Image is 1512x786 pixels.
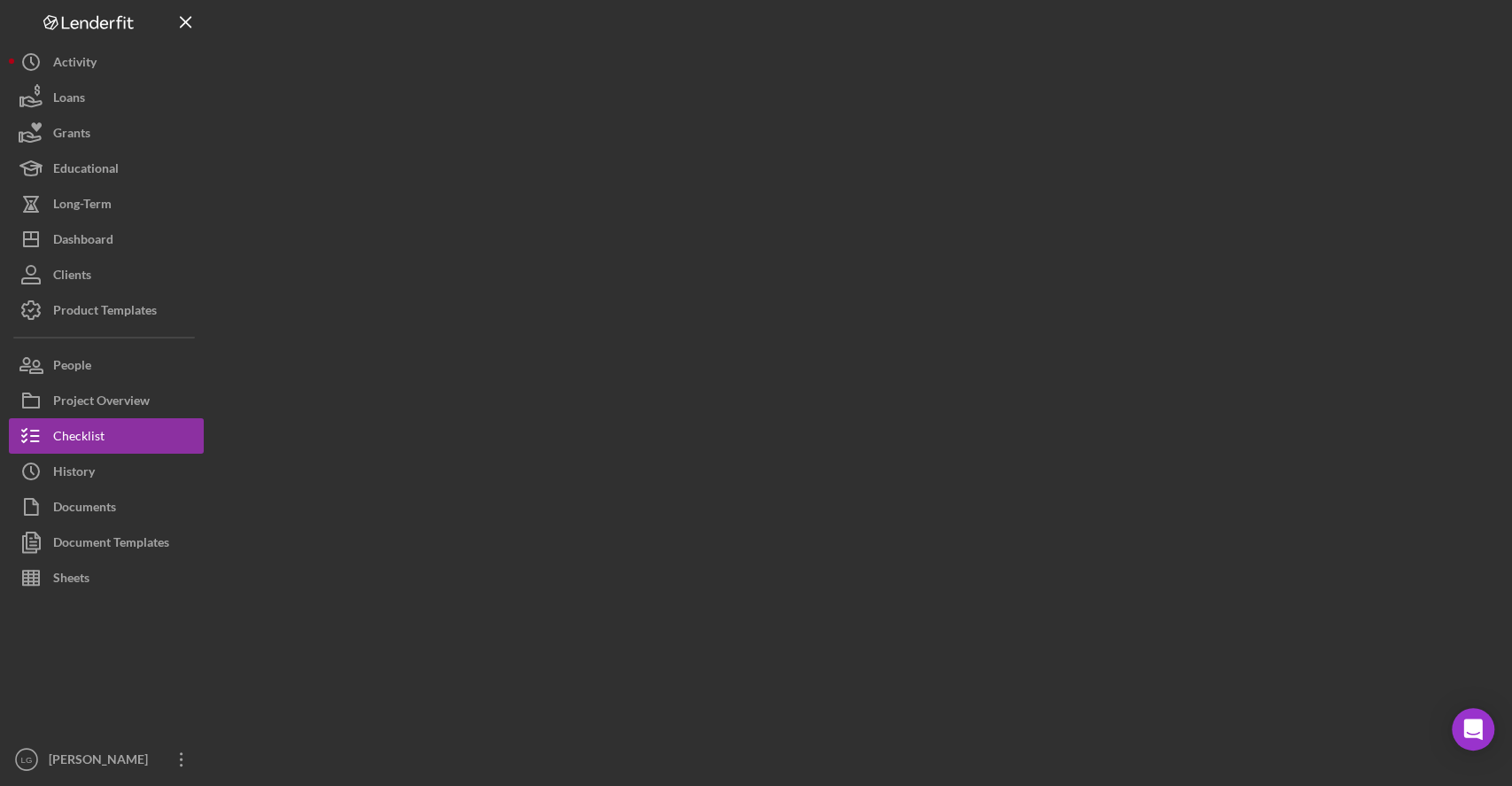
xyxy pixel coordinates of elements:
div: Loans [53,80,85,120]
text: LG [21,755,33,765]
button: History [9,454,204,489]
div: Grants [53,115,90,155]
div: History [53,454,95,494]
div: Long-Term [53,186,112,226]
div: Project Overview [53,383,150,423]
button: Grants [9,115,204,151]
button: Sheets [9,560,204,595]
button: Project Overview [9,383,204,418]
button: People [9,347,204,383]
div: Activity [53,44,97,84]
div: Document Templates [53,525,169,564]
div: [PERSON_NAME] [44,742,159,782]
div: Dashboard [53,222,113,261]
button: LG[PERSON_NAME] [9,742,204,777]
button: Clients [9,257,204,292]
button: Documents [9,489,204,525]
div: People [53,347,91,387]
button: Long-Term [9,186,204,222]
div: Checklist [53,418,105,458]
div: Documents [53,489,116,529]
div: Educational [53,151,119,191]
button: Educational [9,151,204,186]
button: Document Templates [9,525,204,560]
button: Product Templates [9,292,204,328]
button: Loans [9,80,204,115]
div: Product Templates [53,292,157,332]
div: Open Intercom Messenger [1452,708,1494,751]
button: Activity [9,44,204,80]
div: Sheets [53,560,89,600]
button: Checklist [9,418,204,454]
button: Dashboard [9,222,204,257]
div: Clients [53,257,91,297]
